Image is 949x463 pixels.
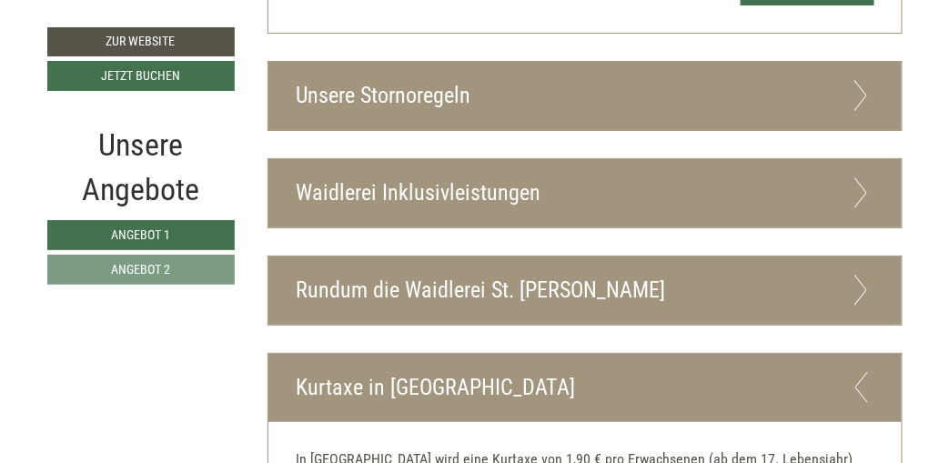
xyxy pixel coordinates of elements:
[268,257,902,325] div: Rundum die Waidlerei St. [PERSON_NAME]
[268,62,902,130] div: Unsere Stornoregeln
[111,262,170,277] span: Angebot 2
[111,227,170,242] span: Angebot 1
[268,159,902,227] div: Waidlerei Inklusivleistungen
[47,123,235,211] div: Unsere Angebote
[268,354,902,422] div: Kurtaxe in [GEOGRAPHIC_DATA]
[47,61,235,91] a: Jetzt buchen
[47,27,235,56] a: Zur Website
